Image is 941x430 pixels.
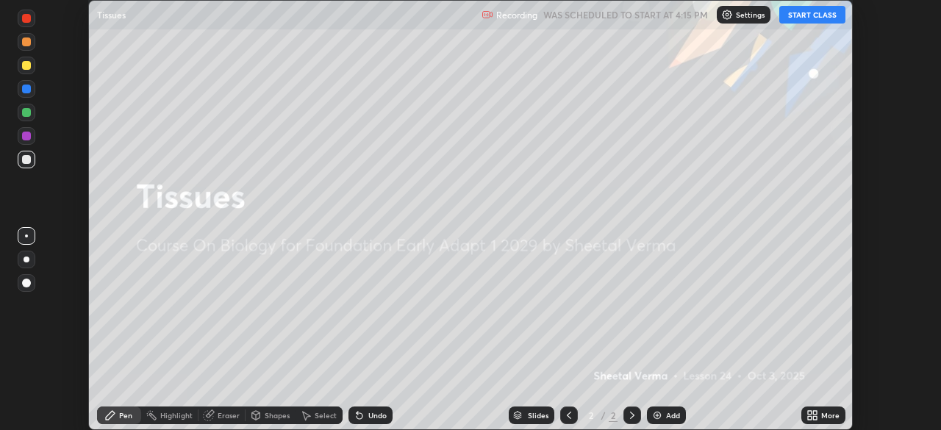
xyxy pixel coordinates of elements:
p: Settings [736,11,765,18]
div: Add [666,412,680,419]
img: add-slide-button [651,409,663,421]
div: Slides [528,412,548,419]
div: / [601,411,606,420]
button: START CLASS [779,6,845,24]
div: 2 [584,411,598,420]
div: Pen [119,412,132,419]
div: Eraser [218,412,240,419]
div: Shapes [265,412,290,419]
div: Select [315,412,337,419]
img: recording.375f2c34.svg [482,9,493,21]
img: class-settings-icons [721,9,733,21]
div: More [821,412,840,419]
p: Recording [496,10,537,21]
p: Tissues [97,9,126,21]
div: 2 [609,409,618,422]
div: Highlight [160,412,193,419]
div: Undo [368,412,387,419]
h5: WAS SCHEDULED TO START AT 4:15 PM [543,8,708,21]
